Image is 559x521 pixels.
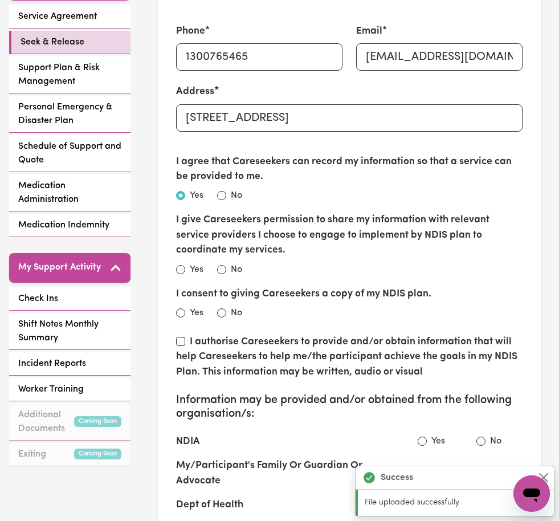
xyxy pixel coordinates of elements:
[176,213,523,258] label: I give Careseekers permission to share my information with relevant service providers I choose to...
[18,179,121,206] span: Medication Administration
[74,416,121,427] small: Coming Soon
[190,189,203,202] label: Yes
[9,5,130,29] a: Service Agreement
[176,84,214,99] label: Address
[231,306,242,320] label: No
[18,262,101,273] h5: My Support Activity
[537,471,550,485] button: Close
[431,434,445,448] label: Yes
[9,287,130,311] a: Check Ins
[176,154,523,185] label: I agree that Careseekers can record my information so that a service can be provided to me.
[18,10,97,23] span: Service Agreement
[18,447,46,461] span: Exiting
[381,471,413,485] strong: Success
[176,24,205,39] label: Phone
[9,443,130,466] a: ExitingComing Soon
[9,378,130,401] a: Worker Training
[9,174,130,211] a: Medication Administration
[176,434,200,449] label: NDIA
[176,287,431,302] label: I consent to giving Careseekers a copy of my NDIS plan.
[190,306,203,320] label: Yes
[176,337,517,377] label: I authorise Careseekers to provide and/or obtain information that will help Careseekers to help m...
[176,458,400,489] label: My/Participant's Family Or Guardian Or Advocate
[18,382,84,396] span: Worker Training
[9,135,130,172] a: Schedule of Support and Quote
[18,100,121,128] span: Personal Emergency & Disaster Plan
[9,404,130,441] a: Additional DocumentsComing Soon
[9,31,130,54] a: Seek & Release
[9,56,130,93] a: Support Plan & Risk Management
[490,434,501,448] label: No
[18,318,121,345] span: Shift Notes Monthly Summary
[18,218,109,232] span: Medication Indemnity
[18,140,121,167] span: Schedule of Support and Quote
[9,352,130,376] a: Incident Reports
[18,292,58,306] span: Check Ins
[9,96,130,133] a: Personal Emergency & Disaster Plan
[74,449,121,459] small: Coming Soon
[18,408,74,435] span: Additional Documents
[9,214,130,237] a: Medication Indemnity
[190,263,203,276] label: Yes
[9,253,130,283] button: My Support Activity
[356,24,382,39] label: Email
[18,357,86,371] span: Incident Reports
[21,35,84,49] span: Seek & Release
[365,496,547,509] p: File uploaded successfully
[231,263,242,276] label: No
[231,189,242,202] label: No
[176,393,523,421] h3: Information may be provided and/or obtained from the following organisation/s:
[18,61,121,88] span: Support Plan & Risk Management
[513,475,550,512] iframe: Button to launch messaging window
[9,313,130,350] a: Shift Notes Monthly Summary
[176,498,243,512] label: Dept of Health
